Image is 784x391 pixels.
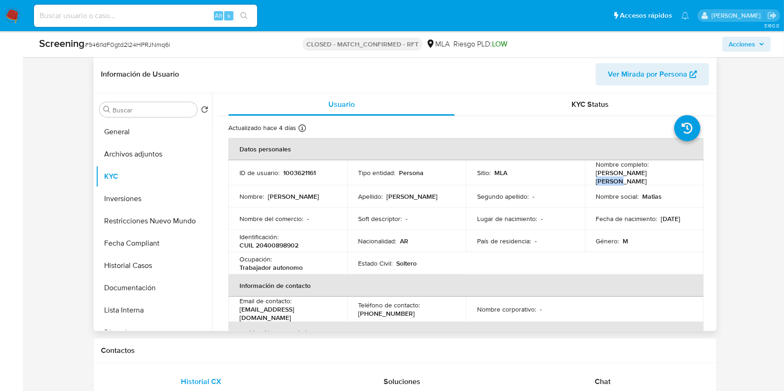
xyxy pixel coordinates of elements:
[453,39,507,49] span: Riesgo PLD:
[96,321,212,344] button: Direcciones
[494,169,507,177] p: MLA
[39,36,85,51] b: Screening
[764,22,779,29] span: 3.160.0
[239,233,279,241] p: Identificación :
[477,169,491,177] p: Sitio :
[541,215,543,223] p: -
[307,215,309,223] p: -
[96,143,212,165] button: Archivos adjuntos
[608,63,687,85] span: Ver Mirada por Persona
[239,255,272,263] p: Ocupación :
[595,376,611,387] span: Chat
[620,11,672,20] span: Accesos rápidos
[384,376,420,387] span: Soluciones
[535,237,537,245] p: -
[181,376,221,387] span: Historial CX
[426,39,450,49] div: MLA
[623,237,629,245] p: M
[387,192,438,201] p: [PERSON_NAME]
[532,192,534,201] p: -
[268,192,319,201] p: [PERSON_NAME]
[96,277,212,299] button: Documentación
[103,106,111,113] button: Buscar
[96,165,212,188] button: KYC
[328,99,355,110] span: Usuario
[96,299,212,321] button: Lista Interna
[359,169,396,177] p: Tipo entidad :
[239,215,303,223] p: Nombre del comercio :
[85,40,170,49] span: # 946I1dF0gtd2I24HPRJNmq6i
[283,169,316,177] p: 1003621161
[34,10,257,22] input: Buscar usuario o caso...
[113,106,193,114] input: Buscar
[661,215,681,223] p: [DATE]
[96,188,212,210] button: Inversiones
[596,63,709,85] button: Ver Mirada por Persona
[596,160,649,169] p: Nombre completo :
[239,241,299,249] p: CUIL 20400898902
[729,37,755,52] span: Acciones
[359,301,420,309] p: Teléfono de contacto :
[239,305,332,322] p: [EMAIL_ADDRESS][DOMAIN_NAME]
[477,215,537,223] p: Lugar de nacimiento :
[239,297,292,305] p: Email de contacto :
[596,169,689,185] p: [PERSON_NAME] [PERSON_NAME]
[359,215,402,223] p: Soft descriptor :
[228,138,704,160] th: Datos personales
[397,259,417,267] p: Soltero
[239,192,264,201] p: Nombre :
[227,11,230,20] span: s
[359,192,383,201] p: Apellido :
[399,169,424,177] p: Persona
[681,12,689,20] a: Notificaciones
[101,70,179,79] h1: Información de Usuario
[596,215,658,223] p: Fecha de nacimiento :
[359,237,397,245] p: Nacionalidad :
[477,192,529,201] p: Segundo apellido :
[596,237,619,245] p: Género :
[643,192,662,201] p: Matias
[96,210,212,232] button: Restricciones Nuevo Mundo
[359,259,393,267] p: Estado Civil :
[571,99,609,110] span: KYC Status
[406,215,408,223] p: -
[239,263,303,272] p: Trabajador autonomo
[722,37,771,52] button: Acciones
[596,192,639,201] p: Nombre social :
[201,106,208,116] button: Volver al orden por defecto
[477,305,536,313] p: Nombre corporativo :
[96,121,212,143] button: General
[96,254,212,277] button: Historial Casos
[228,322,704,344] th: Verificación y cumplimiento
[96,232,212,254] button: Fecha Compliant
[492,39,507,49] span: LOW
[239,169,279,177] p: ID de usuario :
[400,237,409,245] p: AR
[767,11,777,20] a: Salir
[228,274,704,297] th: Información de contacto
[303,38,422,51] p: CLOSED - MATCH_CONFIRMED - RFT
[215,11,222,20] span: Alt
[477,237,531,245] p: País de residencia :
[101,346,709,355] h1: Contactos
[359,309,415,318] p: [PHONE_NUMBER]
[234,9,253,22] button: search-icon
[228,124,296,132] p: Actualizado hace 4 días
[540,305,542,313] p: -
[711,11,764,20] p: andres.vilosio@mercadolibre.com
